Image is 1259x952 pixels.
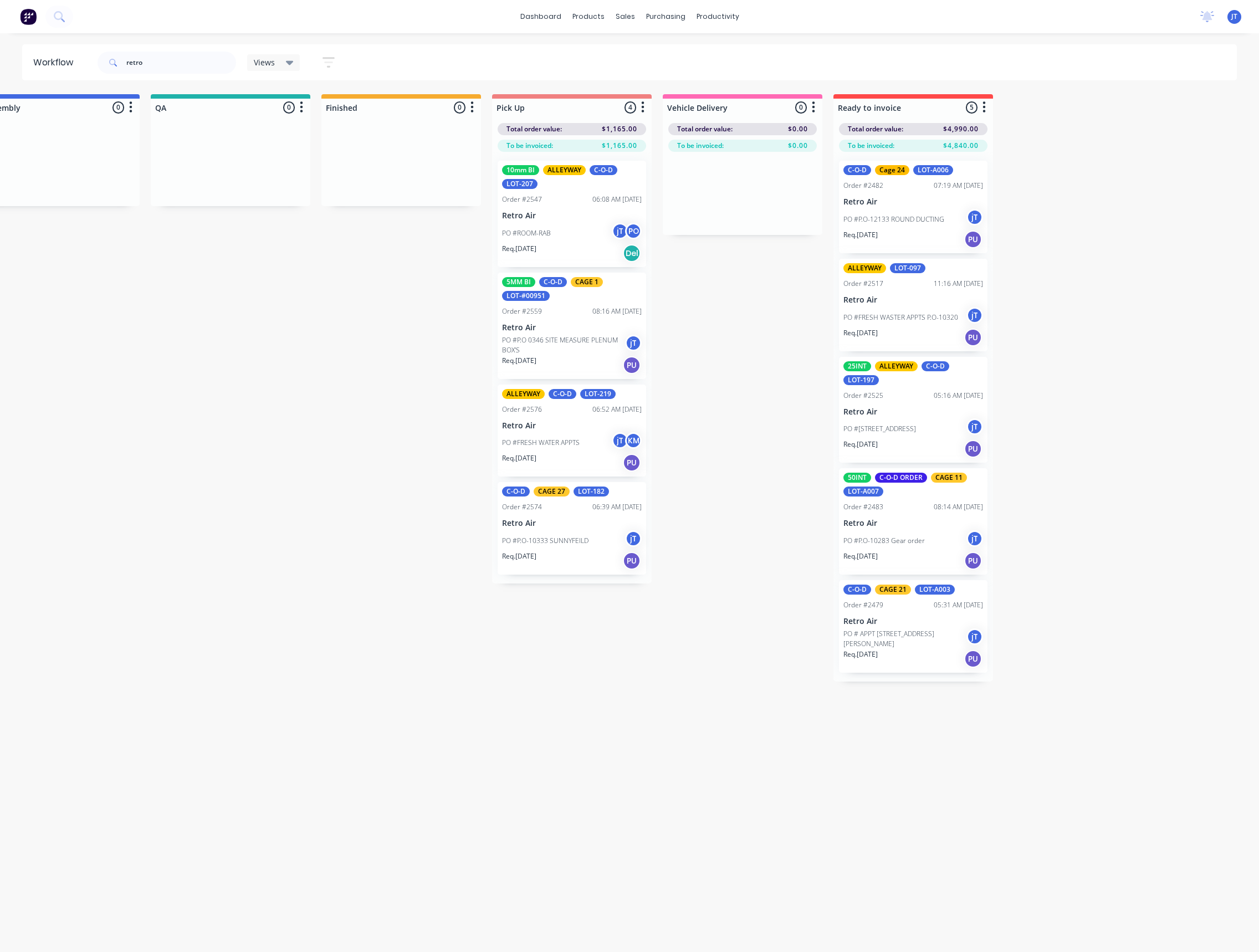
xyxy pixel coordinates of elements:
div: 11:16 AM [DATE] [934,279,983,289]
div: 05:31 AM [DATE] [934,600,983,610]
p: PO #P.O-10333 SUNNYFEILD [502,536,588,546]
div: LOT-A007 [843,487,883,497]
p: PO #FRESH WATER APPTS [502,438,580,448]
p: Retro Air [502,211,642,221]
div: ALLEYWAY [543,165,586,175]
div: C-O-D [549,389,576,399]
div: 50INTC-O-D ORDERCAGE 11LOT-A007Order #248308:14 AM [DATE]Retro AirPO #P.O-10283 Gear orderjTReq.[... [839,468,987,575]
div: jT [625,335,642,351]
div: C-O-D [539,277,567,287]
div: Order #2576 [502,405,542,414]
a: dashboard [515,8,567,25]
div: 06:52 AM [DATE] [592,405,642,414]
span: $1,165.00 [602,124,637,134]
span: Total order value: [677,124,733,134]
div: Order #2517 [843,279,883,289]
p: Retro Air [502,519,642,528]
input: Search for orders... [126,52,236,74]
span: Views [254,57,275,68]
p: Req. [DATE] [843,649,878,659]
div: 25INTALLEYWAYC-O-DLOT-197Order #252505:16 AM [DATE]Retro AirPO #[STREET_ADDRESS]jTReq.[DATE]PU [839,357,987,463]
div: 06:08 AM [DATE] [592,195,642,204]
span: $0.00 [788,124,808,134]
div: LOT-097 [890,263,925,273]
div: LOT-A006 [913,165,953,175]
p: PO #ROOM-RAB [502,228,551,238]
p: Req. [DATE] [843,439,878,449]
div: C-O-D [843,165,871,175]
span: JT [1231,12,1237,22]
div: 06:39 AM [DATE] [592,502,642,512]
div: jT [966,530,983,547]
p: Retro Air [843,295,983,305]
div: 10mm BI [502,165,539,175]
span: Total order value: [506,124,562,134]
div: Cage 24 [875,165,909,175]
div: jT [966,209,983,226]
div: PU [964,440,982,458]
span: $4,990.00 [943,124,979,134]
p: Retro Air [502,323,642,332]
div: C-O-DCAGE 21LOT-A003Order #247905:31 AM [DATE]Retro AirPO # APPT [STREET_ADDRESS][PERSON_NAME]jTR... [839,580,987,673]
p: Retro Air [843,407,983,417]
div: ALLEYWAY [875,361,918,371]
div: 08:14 AM [DATE] [934,502,983,512]
p: Req. [DATE] [502,551,536,561]
div: C-O-D [843,585,871,595]
div: LOT-197 [843,375,879,385]
span: To be invoiced: [848,141,894,151]
div: CAGE 21 [875,585,911,595]
p: Retro Air [843,519,983,528]
p: Retro Air [502,421,642,431]
span: To be invoiced: [677,141,724,151]
div: Order #2547 [502,195,542,204]
div: LOT-207 [502,179,538,189]
div: jT [625,530,642,547]
div: C-O-D [922,361,949,371]
div: 50INT [843,473,871,483]
span: $4,840.00 [943,141,979,151]
img: Factory [20,8,37,25]
div: jT [612,223,628,239]
div: Order #2525 [843,391,883,401]
div: Order #2483 [843,502,883,512]
div: PU [964,552,982,570]
p: Req. [DATE] [843,551,878,561]
p: PO #P.O-12133 ROUND DUCTING [843,214,944,224]
span: $1,165.00 [602,141,637,151]
div: 25INT [843,361,871,371]
div: ALLEYWAYLOT-097Order #251711:16 AM [DATE]Retro AirPO #FRESH WASTER APPTS P.O-10320jTReq.[DATE]PU [839,259,987,351]
div: Order #2559 [502,306,542,316]
div: PU [623,552,641,570]
div: C-O-D [502,487,530,497]
div: Order #2479 [843,600,883,610]
div: jT [966,307,983,324]
div: 08:16 AM [DATE] [592,306,642,316]
div: CAGE 1 [571,277,603,287]
div: ALLEYWAY [843,263,886,273]
div: PO [625,223,642,239]
div: Workflow [33,56,79,69]
div: C-O-DCAGE 27LOT-182Order #257406:39 AM [DATE]Retro AirPO #P.O-10333 SUNNYFEILDjTReq.[DATE]PU [498,482,646,575]
p: PO #[STREET_ADDRESS] [843,424,916,434]
p: PO #FRESH WASTER APPTS P.O-10320 [843,313,958,323]
div: LOT-#00951 [502,291,550,301]
div: Order #2574 [502,502,542,512]
div: PU [964,329,982,346]
p: Retro Air [843,197,983,207]
p: Retro Air [843,617,983,626]
div: jT [612,432,628,449]
div: C-O-DCage 24LOT-A006Order #248207:19 AM [DATE]Retro AirPO #P.O-12133 ROUND DUCTINGjTReq.[DATE]PU [839,161,987,253]
p: Req. [DATE] [502,453,536,463]
div: PU [964,231,982,248]
div: products [567,8,610,25]
span: Total order value: [848,124,903,134]
div: sales [610,8,641,25]
div: productivity [691,8,745,25]
p: PO #P.O 0346 SITE MEASURE PLENUM BOX'S [502,335,625,355]
div: LOT-219 [580,389,616,399]
div: 5MM BI [502,277,535,287]
div: PU [623,454,641,472]
div: Order #2482 [843,181,883,191]
div: jT [966,628,983,645]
